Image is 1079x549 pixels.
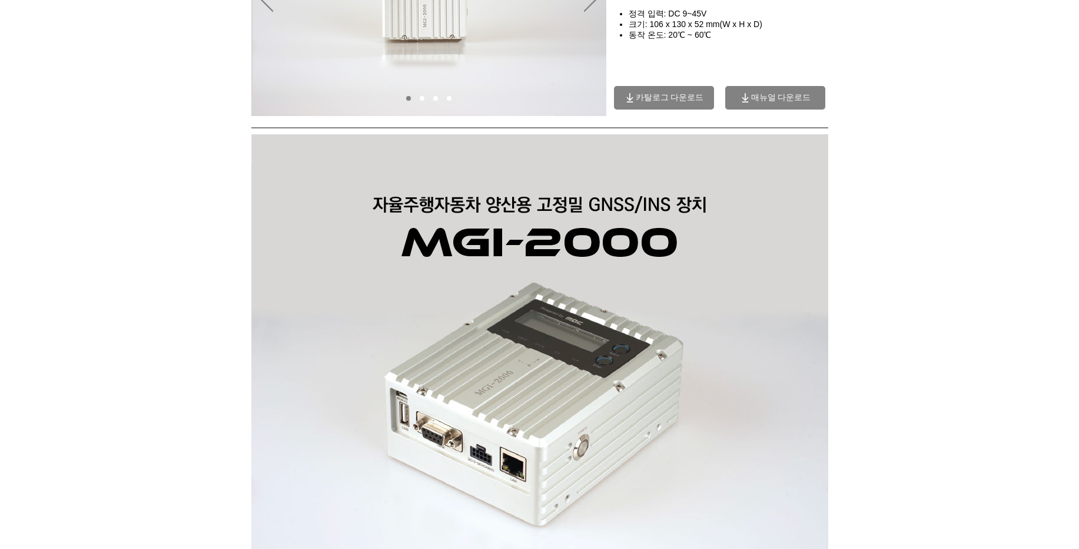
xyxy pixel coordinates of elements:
[433,96,438,101] a: 03
[629,30,712,39] span: 동작 온도: 20℃ ~ 60℃
[420,96,424,101] a: 02
[401,96,456,101] nav: 슬라이드
[629,19,762,29] span: ​크기: 106 x 130 x 52 mm(W x H x D)
[629,9,707,18] span: 정격 입력: DC 9~45V
[447,96,451,101] a: 04
[406,96,411,101] a: 01
[636,92,704,103] span: 카탈로그 다운로드
[725,86,825,110] a: 매뉴얼 다운로드
[751,92,811,103] span: 매뉴얼 다운로드
[614,86,714,110] a: 카탈로그 다운로드
[944,498,1079,549] iframe: Wix Chat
